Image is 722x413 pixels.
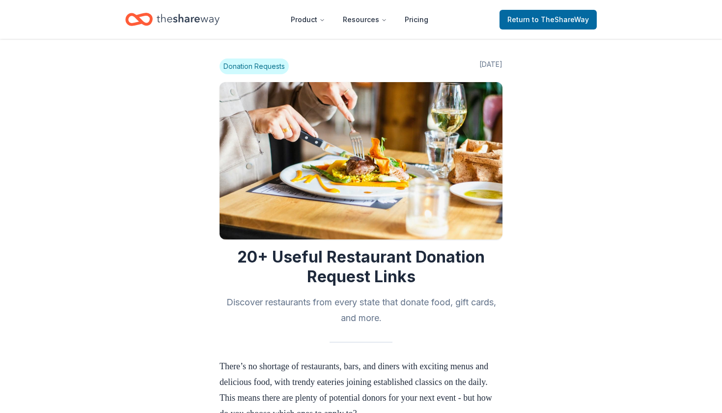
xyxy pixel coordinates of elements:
button: Product [283,10,333,29]
h2: Discover restaurants from every state that donate food, gift cards, and more. [220,295,502,326]
h1: 20+ Useful Restaurant Donation Request Links [220,247,502,287]
button: Resources [335,10,395,29]
span: [DATE] [479,59,502,74]
span: Return [507,14,589,26]
a: Returnto TheShareWay [500,10,597,29]
a: Home [125,8,220,31]
span: to TheShareWay [532,15,589,24]
span: Donation Requests [220,59,289,74]
nav: Main [283,8,436,31]
img: Image for 20+ Useful Restaurant Donation Request Links [220,82,502,239]
a: Pricing [397,10,436,29]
